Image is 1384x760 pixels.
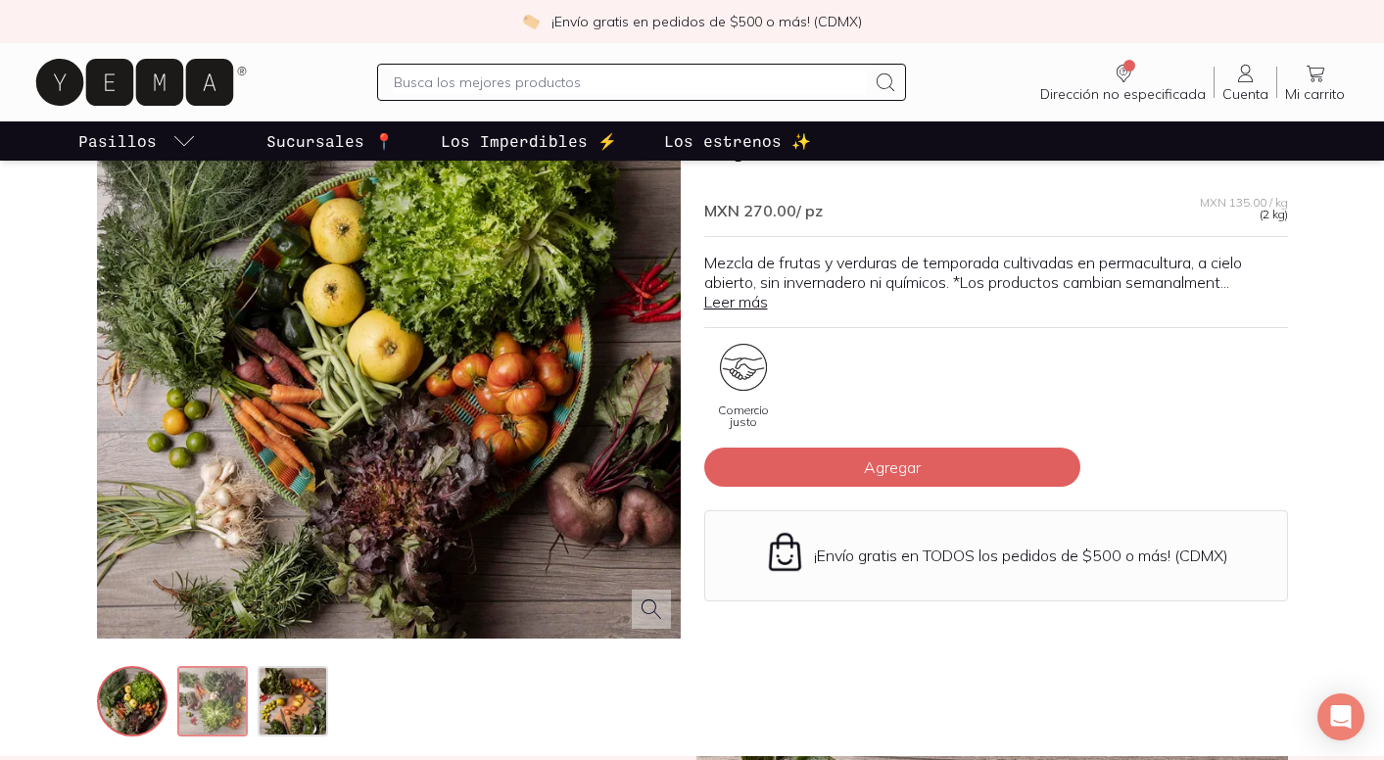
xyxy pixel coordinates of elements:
input: Busca los mejores productos [394,71,866,94]
span: Mi carrito [1285,85,1345,103]
span: MXN 135.00 / kg [1200,197,1288,209]
a: pasillo-todos-link [74,121,200,161]
p: Mezcla de frutas y verduras de temporada cultivadas en permacultura, a cielo abierto, sin inverna... [704,253,1288,311]
span: Dirección no especificada [1040,85,1206,103]
a: Los Imperdibles ⚡️ [437,121,621,161]
p: Los Imperdibles ⚡️ [441,129,617,153]
img: trato-justo_80be89df-f233-4999-ae87-b13357d1ca34=fwebp-q70-w96 [720,344,767,391]
span: Cuenta [1222,85,1268,103]
img: Envío [764,531,806,573]
span: Comercio justo [704,404,783,428]
p: Los estrenos ✨ [664,129,811,153]
p: Pasillos [78,129,157,153]
span: Agregar [864,457,921,477]
div: Open Intercom Messenger [1317,693,1364,740]
p: ¡Envío gratis en TODOS los pedidos de $500 o más! (CDMX) [814,546,1228,565]
p: Sucursales 📍 [266,129,394,153]
span: (2 kg) [1260,209,1288,220]
a: Dirección no especificada [1032,62,1214,103]
img: mix-verduras-rancho-tehuan-6_d547f6ed-29fa-4d76-98ca-8f7b6bcb3419=fwebp-q70-w256 [99,668,169,738]
span: MXN 270.00 / pz [704,201,823,220]
a: Los estrenos ✨ [660,121,815,161]
img: mix-verduras-rancho-tehuan-2_58b3cf34-074e-4bd1-9af1-0b2a6357474c=fwebp-q70-w256 [260,668,330,738]
img: mix-verduras-rancho-tehuan-5_d096c36d-9b28-4077-9fae-6a5d73b11698=fwebp-q70-w256 [179,668,250,738]
a: Mi carrito [1277,62,1353,103]
a: Sucursales 📍 [262,121,398,161]
p: ¡Envío gratis en pedidos de $500 o más! (CDMX) [551,12,862,31]
a: Leer más [704,292,768,311]
button: Agregar [704,448,1080,487]
a: Cuenta [1215,62,1276,103]
img: check [522,13,540,30]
